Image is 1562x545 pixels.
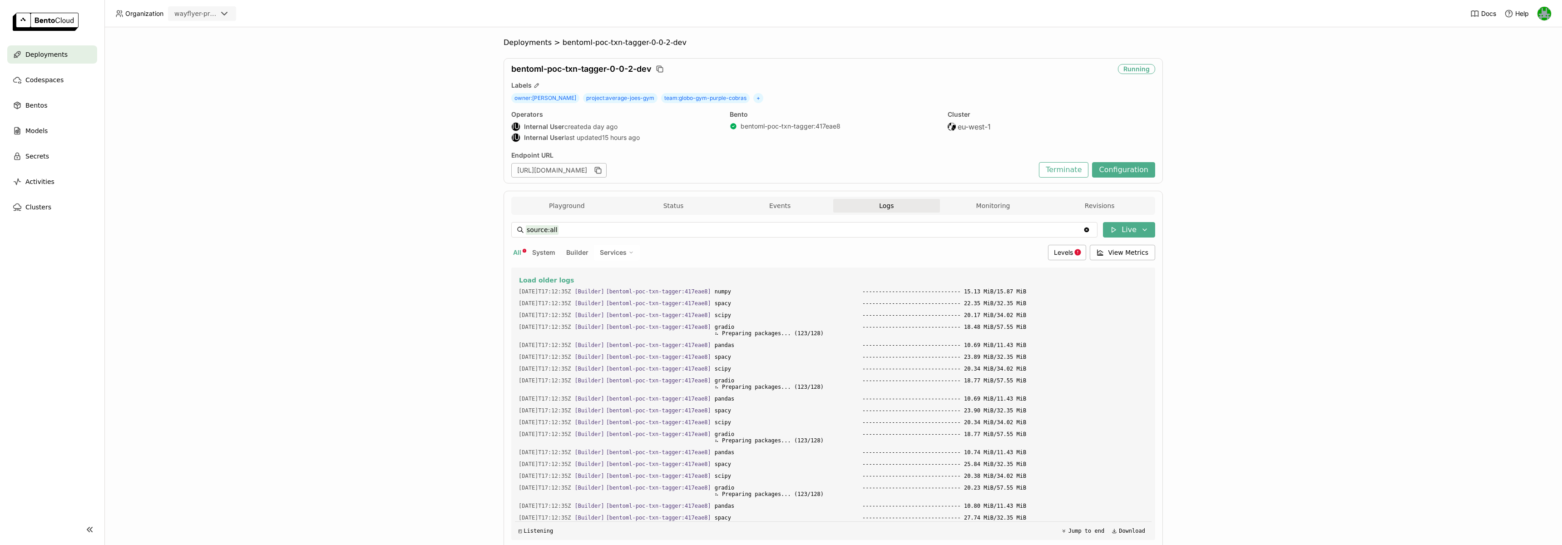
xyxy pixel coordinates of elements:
[25,49,68,60] span: Deployments
[519,471,571,481] span: 2025-09-23T17:12:35.808Z
[25,151,49,162] span: Secrets
[514,199,620,213] button: Playground
[532,248,555,256] span: System
[25,74,64,85] span: Codespaces
[513,248,521,256] span: All
[1481,10,1496,18] span: Docs
[575,354,604,360] span: [Builder]
[606,431,711,437] span: [bentoml-poc-txn-tagger:417eae8]
[519,528,553,534] div: Listening
[575,503,604,509] span: [Builder]
[566,248,588,256] span: Builder
[727,199,833,213] button: Events
[519,501,571,511] span: 2025-09-23T17:12:35.858Z
[218,10,219,19] input: Selected wayflyer-prod.
[519,276,574,284] span: Load older logs
[504,38,1163,47] nav: Breadcrumbs navigation
[25,100,47,111] span: Bentos
[1108,248,1149,257] span: View Metrics
[519,340,571,350] span: 2025-09-23T17:12:35.758Z
[519,513,571,523] span: 2025-09-23T17:12:35.858Z
[575,515,604,521] span: [Builder]
[25,176,54,187] span: Activities
[7,96,97,114] a: Bentos
[519,287,571,297] span: 2025-09-23T17:12:35.708Z
[715,406,1148,416] span: spacy ------------------------------ 23.90 MiB/32.35 MiB
[519,459,571,469] span: 2025-09-23T17:12:35.808Z
[715,483,1148,499] span: gradio ------------------------------ 20.23 MiB/57.55 MiB ⠦ Preparing packages... (123/128)
[519,275,1148,286] button: Load older logs
[1109,525,1148,536] button: Download
[519,429,571,439] span: 2025-09-23T17:12:35.808Z
[715,287,1148,297] span: numpy ------------------------------ 15.13 MiB/15.87 MiB
[940,199,1047,213] button: Monitoring
[575,431,604,437] span: [Builder]
[1039,162,1088,178] button: Terminate
[511,64,652,74] span: bentoml-poc-txn-tagger-0-0-2-dev
[519,406,571,416] span: 2025-09-23T17:12:35.758Z
[715,429,1148,446] span: gradio ------------------------------ 18.77 MiB/57.55 MiB ⠦ Preparing packages... (123/128)
[511,122,520,131] div: Internal User
[519,417,571,427] span: 2025-09-23T17:12:35.758Z
[715,352,1148,362] span: spacy ------------------------------ 23.89 MiB/32.35 MiB
[552,38,563,47] span: >
[519,364,571,374] span: 2025-09-23T17:12:35.758Z
[606,485,711,491] span: [bentoml-poc-txn-tagger:417eae8]
[530,247,557,258] button: System
[524,123,564,131] strong: Internal User
[575,407,604,414] span: [Builder]
[1046,199,1153,213] button: Revisions
[715,394,1148,404] span: pandas ------------------------------ 10.69 MiB/11.43 MiB
[519,298,571,308] span: 2025-09-23T17:12:35.708Z
[524,134,564,142] strong: Internal User
[715,513,1148,523] span: spacy ------------------------------ 27.74 MiB/32.35 MiB
[606,366,711,372] span: [bentoml-poc-txn-tagger:417eae8]
[575,288,604,295] span: [Builder]
[606,407,711,414] span: [bentoml-poc-txn-tagger:417eae8]
[1054,248,1073,256] span: Levels
[600,248,627,257] span: Services
[606,354,711,360] span: [bentoml-poc-txn-tagger:417eae8]
[575,377,604,384] span: [Builder]
[948,110,1155,119] div: Cluster
[575,366,604,372] span: [Builder]
[575,473,604,479] span: [Builder]
[519,376,571,386] span: 2025-09-23T17:12:35.758Z
[512,123,520,131] div: IU
[25,125,48,136] span: Models
[741,122,840,130] a: bentoml-poc-txn-tagger:417eae8
[753,93,763,103] span: +
[1058,525,1107,536] button: Jump to end
[25,202,51,213] span: Clusters
[1537,7,1551,20] img: Sean Hickey
[958,122,991,131] span: eu-west-1
[606,461,711,467] span: [bentoml-poc-txn-tagger:417eae8]
[504,38,552,47] span: Deployments
[1504,9,1529,18] div: Help
[511,93,579,103] span: owner : [PERSON_NAME]
[1103,222,1155,238] button: Live
[511,133,520,142] div: Internal User
[511,151,1034,159] div: Endpoint URL
[511,122,719,131] div: created
[606,419,711,426] span: [bentoml-poc-txn-tagger:417eae8]
[606,377,711,384] span: [bentoml-poc-txn-tagger:417eae8]
[594,245,640,260] div: Services
[715,417,1148,427] span: scipy ------------------------------ 20.34 MiB/34.02 MiB
[606,503,711,509] span: [bentoml-poc-txn-tagger:417eae8]
[606,473,711,479] span: [bentoml-poc-txn-tagger:417eae8]
[511,110,719,119] div: Operators
[715,310,1148,320] span: scipy ------------------------------ 20.17 MiB/34.02 MiB
[512,134,520,142] div: IU
[715,376,1148,392] span: gradio ------------------------------ 18.77 MiB/57.55 MiB ⠦ Preparing packages... (123/128)
[7,147,97,165] a: Secrets
[575,324,604,330] span: [Builder]
[1083,226,1090,233] svg: Clear value
[575,342,604,348] span: [Builder]
[7,173,97,191] a: Activities
[519,483,571,493] span: 2025-09-23T17:12:35.858Z
[511,163,607,178] div: [URL][DOMAIN_NAME]
[519,352,571,362] span: 2025-09-23T17:12:35.758Z
[13,13,79,31] img: logo
[715,501,1148,511] span: pandas ------------------------------ 10.80 MiB/11.43 MiB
